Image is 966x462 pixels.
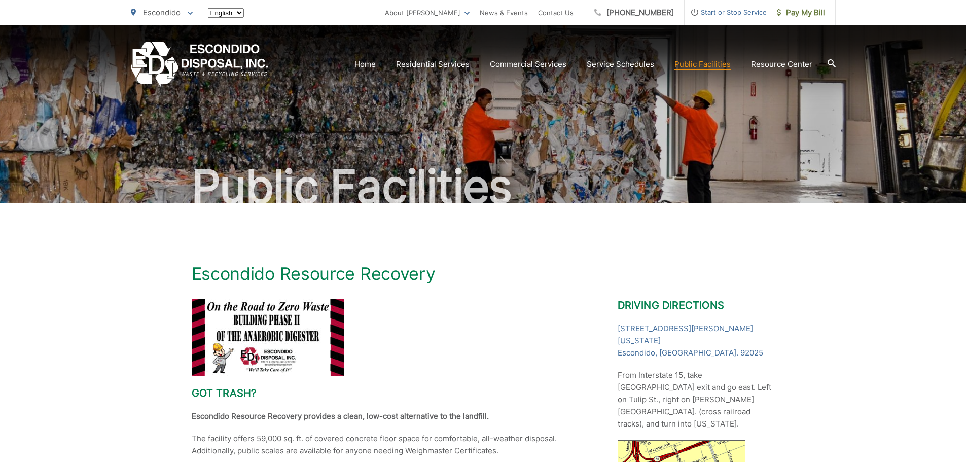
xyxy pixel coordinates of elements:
strong: Escondido Resource Recovery provides a clean, low-cost alternative to the landfill. [192,411,489,421]
a: Residential Services [396,58,470,70]
a: Home [354,58,376,70]
select: Select a language [208,8,244,18]
h2: Got trash? [192,387,567,399]
p: The facility offers 59,000 sq. ft. of covered concrete floor space for comfortable, all-weather d... [192,433,567,457]
a: Resource Center [751,58,812,70]
a: News & Events [480,7,528,19]
h2: Public Facilities [131,161,836,212]
h1: Escondido Resource Recovery [192,264,775,284]
p: From Interstate 15, take [GEOGRAPHIC_DATA] exit and go east. Left on Tulip St., right on [PERSON_... [618,369,775,430]
span: Pay My Bill [777,7,825,19]
a: [STREET_ADDRESS][PERSON_NAME][US_STATE]Escondido, [GEOGRAPHIC_DATA]. 92025 [618,323,775,359]
a: Contact Us [538,7,574,19]
a: Public Facilities [674,58,731,70]
a: Service Schedules [587,58,654,70]
a: EDCD logo. Return to the homepage. [131,42,268,87]
span: Escondido [143,8,181,17]
a: About [PERSON_NAME] [385,7,470,19]
h2: Driving Directions [618,299,775,311]
a: Commercial Services [490,58,566,70]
